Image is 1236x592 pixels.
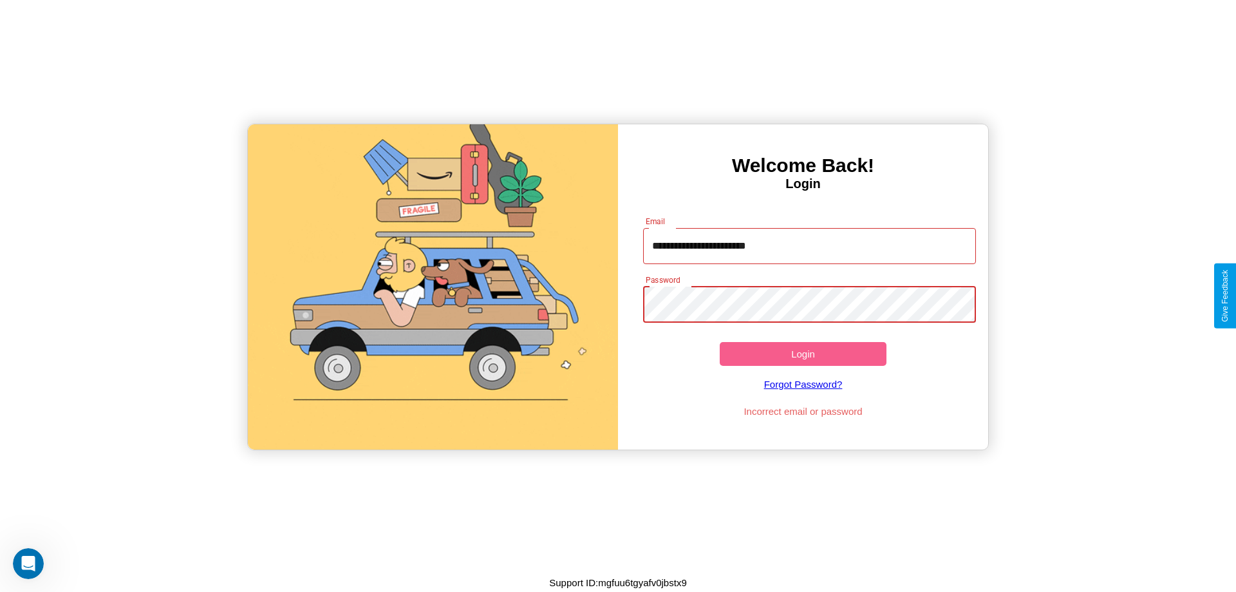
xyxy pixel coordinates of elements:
label: Password [646,274,680,285]
a: Forgot Password? [637,366,970,403]
div: Give Feedback [1221,270,1230,322]
iframe: Intercom live chat [13,548,44,579]
h4: Login [618,177,988,191]
p: Support ID: mgfuu6tgyafv0jbstx9 [549,574,686,591]
label: Email [646,216,666,227]
img: gif [248,124,618,450]
button: Login [720,342,886,366]
h3: Welcome Back! [618,155,988,177]
p: Incorrect email or password [637,403,970,420]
